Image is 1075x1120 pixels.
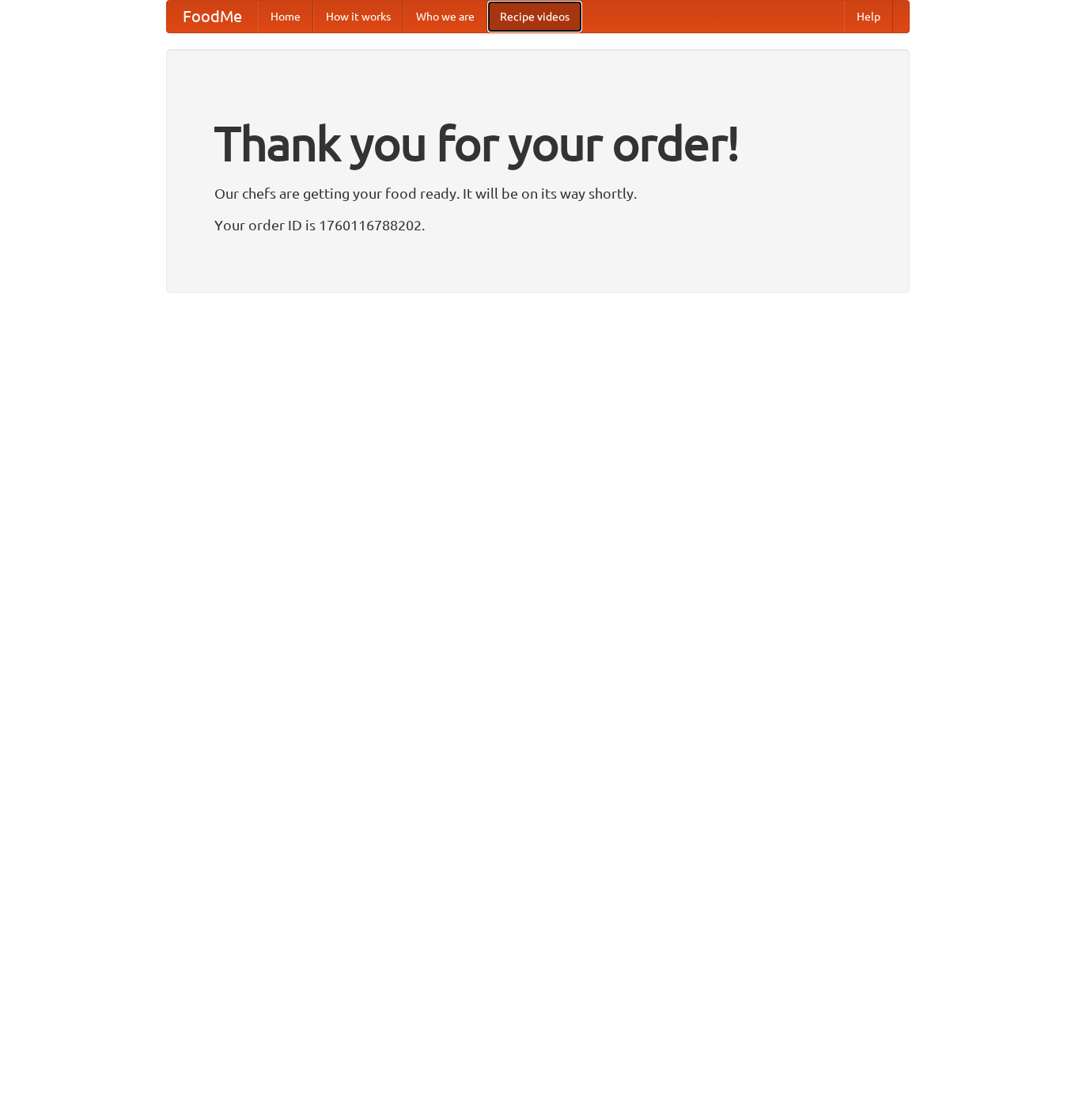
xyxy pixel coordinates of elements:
[214,181,861,205] p: Our chefs are getting your food ready. It will be on its way shortly.
[258,1,313,32] a: Home
[214,213,861,237] p: Your order ID is 1760116788202.
[214,105,861,181] h1: Thank you for your order!
[487,1,582,32] a: Recipe videos
[844,1,893,32] a: Help
[403,1,487,32] a: Who we are
[167,1,258,32] a: FoodMe
[313,1,403,32] a: How it works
